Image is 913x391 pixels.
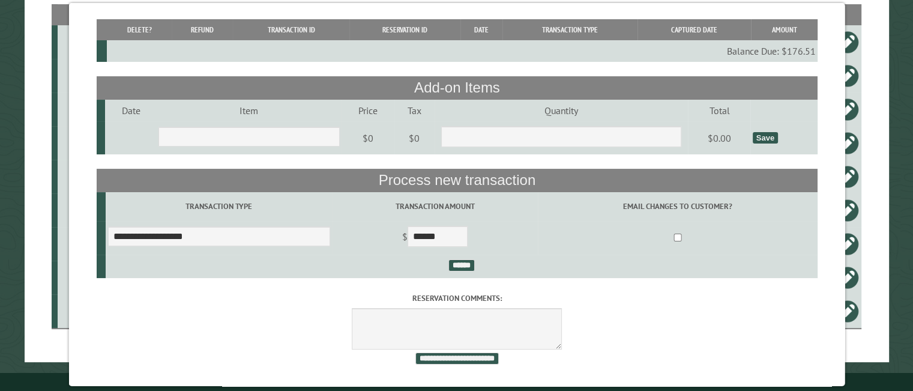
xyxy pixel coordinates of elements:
[502,19,637,40] th: Transaction Type
[752,132,777,144] div: Save
[104,100,156,121] td: Date
[341,121,394,155] td: $0
[62,305,103,317] div: 44
[62,36,103,48] div: 47
[62,204,103,216] div: 54
[58,4,106,25] th: Site
[688,100,750,121] td: Total
[394,121,434,155] td: $0
[62,70,103,82] div: 46
[62,271,103,283] div: 45
[460,19,502,40] th: Date
[62,103,103,115] div: 52
[434,100,687,121] td: Quantity
[232,19,349,40] th: Transaction ID
[341,100,394,121] td: Price
[96,169,818,192] th: Process new transaction
[688,121,750,155] td: $0.00
[106,19,172,40] th: Delete?
[62,238,103,250] div: 51
[62,171,103,183] div: 53
[156,100,341,121] td: Item
[106,40,818,62] td: Balance Due: $176.51
[62,137,103,149] div: 50
[539,201,815,212] label: Email changes to customer?
[96,292,818,304] label: Reservation comments:
[332,221,537,255] td: $
[107,201,330,212] label: Transaction Type
[637,19,750,40] th: Captured Date
[349,19,460,40] th: Reservation ID
[750,19,817,40] th: Amount
[171,19,232,40] th: Refund
[96,76,818,99] th: Add-on Items
[334,201,535,212] label: Transaction Amount
[394,100,434,121] td: Tax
